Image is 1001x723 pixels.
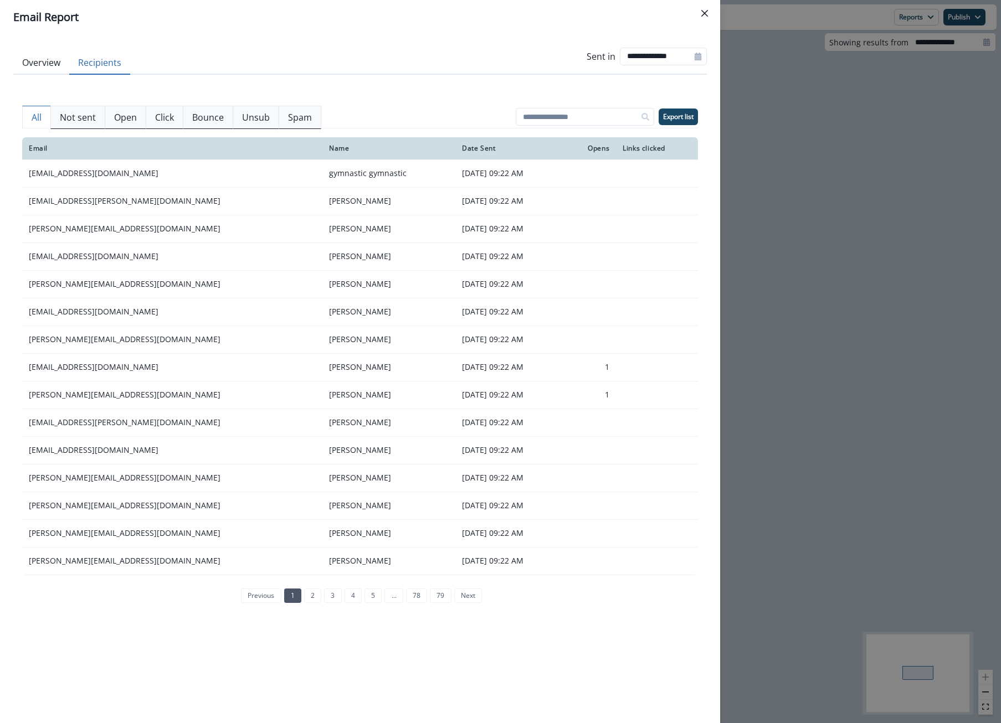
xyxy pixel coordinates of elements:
td: [PERSON_NAME] [322,547,455,575]
td: [PERSON_NAME][EMAIL_ADDRESS][DOMAIN_NAME] [22,381,322,409]
td: [EMAIL_ADDRESS][PERSON_NAME][DOMAIN_NAME] [22,409,322,436]
button: Close [696,4,713,22]
td: [PERSON_NAME] [322,436,455,464]
td: [EMAIL_ADDRESS][DOMAIN_NAME] [22,298,322,326]
p: All [32,111,42,124]
p: Unsub [242,111,270,124]
td: [PERSON_NAME][EMAIL_ADDRESS][DOMAIN_NAME] [22,519,322,547]
p: [DATE] 09:22 AM [462,362,558,373]
td: [PERSON_NAME] [322,326,455,353]
td: [PERSON_NAME][EMAIL_ADDRESS][DOMAIN_NAME] [22,492,322,519]
p: [DATE] 09:22 AM [462,334,558,345]
div: Links clicked [623,144,691,153]
p: Bounce [192,111,224,124]
td: [PERSON_NAME] [322,187,455,215]
p: [DATE] 09:22 AM [462,306,558,317]
button: Export list [659,109,698,125]
p: Export list [663,113,694,121]
td: [PERSON_NAME] [322,298,455,326]
td: [PERSON_NAME] [322,464,455,492]
a: Page 4 [345,588,362,603]
p: Not sent [60,111,96,124]
td: [PERSON_NAME] [322,519,455,547]
p: [DATE] 09:22 AM [462,389,558,400]
td: 1 [565,353,616,381]
div: Email [29,144,316,153]
p: [DATE] 09:22 AM [462,223,558,234]
p: Sent in [587,50,615,63]
p: Click [155,111,174,124]
ul: Pagination [238,588,482,603]
p: [DATE] 09:22 AM [462,500,558,511]
td: [PERSON_NAME][EMAIL_ADDRESS][DOMAIN_NAME] [22,270,322,298]
td: [PERSON_NAME] [322,353,455,381]
div: Opens [572,144,609,153]
td: [PERSON_NAME] [322,242,455,270]
td: [PERSON_NAME] [322,492,455,519]
a: Page 78 [406,588,427,603]
td: [PERSON_NAME] [322,381,455,409]
a: Page 5 [365,588,382,603]
td: [EMAIL_ADDRESS][DOMAIN_NAME] [22,353,322,381]
a: Jump forward [384,588,403,603]
td: [PERSON_NAME][EMAIL_ADDRESS][DOMAIN_NAME] [22,326,322,353]
p: [DATE] 09:22 AM [462,195,558,206]
p: [DATE] 09:22 AM [462,445,558,456]
p: [DATE] 09:22 AM [462,472,558,483]
button: Recipients [69,51,130,75]
div: Date Sent [462,144,558,153]
p: [DATE] 09:22 AM [462,417,558,428]
button: Overview [13,51,69,75]
td: [PERSON_NAME] [322,270,455,298]
div: Name [329,144,449,153]
td: [PERSON_NAME][EMAIL_ADDRESS][DOMAIN_NAME] [22,464,322,492]
td: [EMAIL_ADDRESS][DOMAIN_NAME] [22,436,322,464]
p: Open [114,111,137,124]
p: [DATE] 09:22 AM [462,528,558,539]
td: [PERSON_NAME][EMAIL_ADDRESS][DOMAIN_NAME] [22,547,322,575]
td: [PERSON_NAME] [322,215,455,242]
p: [DATE] 09:22 AM [462,555,558,566]
td: 1 [565,381,616,409]
td: [EMAIL_ADDRESS][DOMAIN_NAME] [22,242,322,270]
a: Next page [454,588,482,603]
p: Spam [288,111,312,124]
p: [DATE] 09:22 AM [462,278,558,290]
a: Page 3 [324,588,341,603]
td: gymnastic gymnastic [322,159,455,187]
td: [PERSON_NAME] [322,409,455,436]
p: [DATE] 09:22 AM [462,168,558,179]
td: [EMAIL_ADDRESS][DOMAIN_NAME] [22,159,322,187]
td: [PERSON_NAME][EMAIL_ADDRESS][DOMAIN_NAME] [22,215,322,242]
a: Page 2 [304,588,321,603]
a: Page 79 [430,588,451,603]
div: Email Report [13,9,707,25]
p: [DATE] 09:22 AM [462,251,558,262]
td: [EMAIL_ADDRESS][PERSON_NAME][DOMAIN_NAME] [22,187,322,215]
a: Page 1 is your current page [284,588,301,603]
